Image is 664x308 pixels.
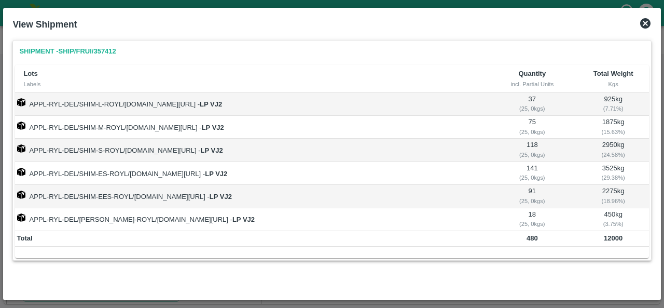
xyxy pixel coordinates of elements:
div: ( 25, 0 kgs) [488,104,576,113]
b: Quantity [518,70,546,77]
td: APPL-RYL-DEL/[PERSON_NAME]-ROYL/[DOMAIN_NAME][URL] - [15,208,486,231]
img: box [17,122,25,130]
div: ( 25, 0 kgs) [488,219,576,229]
strong: LP VJ2 [232,216,255,223]
td: APPL-RYL-DEL/SHIM-ES-ROYL/[DOMAIN_NAME][URL] - [15,162,486,185]
div: ( 25, 0 kgs) [488,196,576,206]
div: ( 25, 0 kgs) [488,173,576,182]
strong: LP VJ2 [201,146,223,154]
div: ( 29.38 %) [579,173,647,182]
a: Shipment -SHIP/FRUI/357412 [15,43,120,61]
b: View Shipment [12,19,77,30]
td: 18 [487,208,578,231]
div: ( 15.63 %) [579,127,647,137]
b: 12000 [604,234,622,242]
strong: LP VJ2 [202,124,224,131]
td: 141 [487,162,578,185]
b: 480 [527,234,538,242]
div: ( 7.71 %) [579,104,647,113]
td: APPL-RYL-DEL/SHIM-M-ROYL/[DOMAIN_NAME][URL] - [15,116,486,139]
b: Lots [23,70,37,77]
td: 1875 kg [578,116,649,139]
strong: LP VJ2 [205,170,227,178]
div: Kgs [586,79,641,89]
td: APPL-RYL-DEL/SHIM-EES-ROYL/[DOMAIN_NAME][URL] - [15,185,486,208]
td: 2275 kg [578,185,649,208]
td: 2950 kg [578,139,649,162]
img: box [17,144,25,153]
div: ( 18.96 %) [579,196,647,206]
div: ( 25, 0 kgs) [488,127,576,137]
div: ( 25, 0 kgs) [488,150,576,159]
img: box [17,98,25,106]
img: box [17,191,25,199]
td: 37 [487,92,578,115]
div: ( 24.58 %) [579,150,647,159]
strong: LP VJ2 [210,193,232,200]
td: APPL-RYL-DEL/SHIM-S-ROYL/[DOMAIN_NAME][URL] - [15,139,486,162]
td: 75 [487,116,578,139]
b: Total [17,234,33,242]
td: 450 kg [578,208,649,231]
b: Total Weight [593,70,633,77]
td: APPL-RYL-DEL/SHIM-L-ROYL/[DOMAIN_NAME][URL] - [15,92,486,115]
img: box [17,168,25,176]
td: 925 kg [578,92,649,115]
div: incl. Partial Units [495,79,570,89]
div: ( 3.75 %) [579,219,647,229]
strong: LP VJ2 [200,100,222,108]
td: 91 [487,185,578,208]
img: box [17,213,25,222]
td: 118 [487,139,578,162]
div: Labels [23,79,478,89]
td: 3525 kg [578,162,649,185]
